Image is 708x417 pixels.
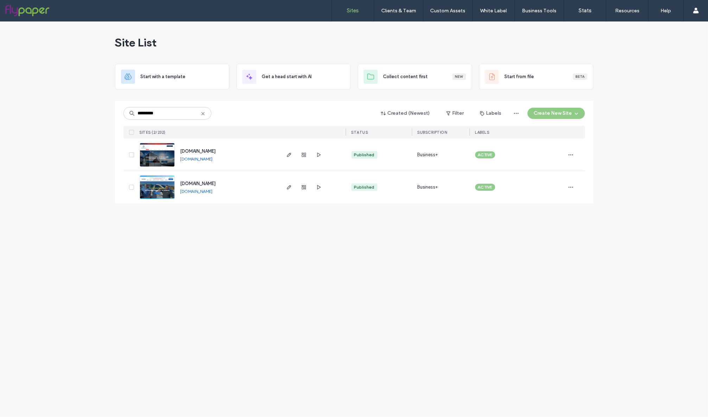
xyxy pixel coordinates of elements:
button: Labels [474,108,508,119]
div: Get a head start with AI [236,64,351,90]
div: Start from fileBeta [479,64,593,90]
a: [DOMAIN_NAME] [180,149,216,154]
label: Clients & Team [381,8,416,14]
a: [DOMAIN_NAME] [180,189,213,194]
span: Help [16,5,31,11]
span: Site List [115,36,157,50]
div: Published [354,152,375,158]
div: Collect content firstNew [358,64,472,90]
span: Start with a template [141,73,186,80]
span: Collect content first [383,73,428,80]
label: Resources [615,8,639,14]
button: Created (Newest) [375,108,436,119]
span: Business+ [417,184,438,191]
label: Help [661,8,671,14]
span: SITES (2/232) [140,130,166,135]
span: Get a head start with AI [262,73,312,80]
span: ACTIVE [478,152,492,158]
button: Create New Site [528,108,585,119]
label: Stats [579,7,592,14]
span: ACTIVE [478,184,492,190]
a: [DOMAIN_NAME] [180,181,216,186]
div: Beta [573,74,587,80]
span: LABELS [475,130,490,135]
div: Start with a template [115,64,229,90]
label: Sites [347,7,359,14]
span: STATUS [351,130,368,135]
label: Custom Assets [430,8,466,14]
span: Start from file [505,73,534,80]
span: SUBSCRIPTION [417,130,447,135]
label: White Label [480,8,507,14]
span: Business+ [417,151,438,158]
div: Published [354,184,375,190]
a: [DOMAIN_NAME] [180,156,213,162]
button: Filter [439,108,471,119]
label: Business Tools [522,8,557,14]
div: New [452,74,466,80]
